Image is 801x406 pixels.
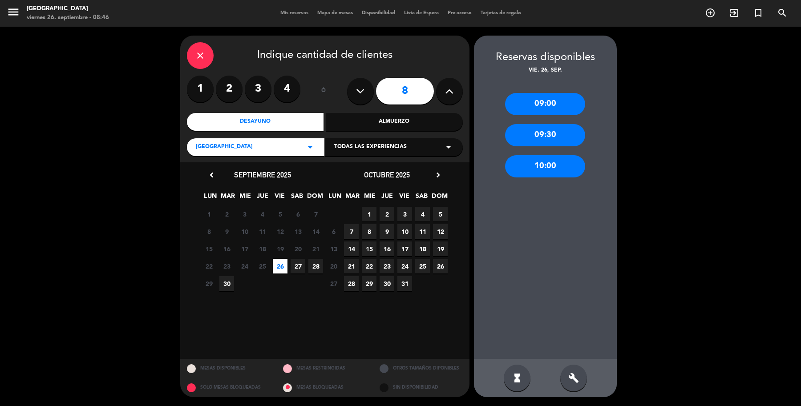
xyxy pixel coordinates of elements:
[308,207,323,221] span: 7
[7,5,20,22] button: menu
[219,224,234,239] span: 9
[291,259,305,273] span: 27
[344,276,359,291] span: 28
[202,241,216,256] span: 15
[362,241,376,256] span: 15
[291,224,305,239] span: 13
[474,49,617,66] div: Reservas disponibles
[255,224,270,239] span: 11
[187,76,214,102] label: 1
[380,191,394,205] span: JUE
[308,241,323,256] span: 21
[400,11,443,16] span: Lista de Espera
[313,11,357,16] span: Mapa de mesas
[273,241,287,256] span: 19
[216,76,243,102] label: 2
[415,207,430,221] span: 4
[380,259,394,273] span: 23
[443,11,476,16] span: Pre-acceso
[255,259,270,273] span: 25
[373,378,469,397] div: SIN DISPONIBILIDAD
[432,191,446,205] span: DOM
[187,42,463,69] div: Indique cantidad de clientes
[291,241,305,256] span: 20
[397,276,412,291] span: 31
[219,241,234,256] span: 16
[180,359,277,378] div: MESAS DISPONIBLES
[203,191,218,205] span: LUN
[344,259,359,273] span: 21
[433,207,448,221] span: 5
[433,170,443,180] i: chevron_right
[309,76,338,107] div: ó
[415,259,430,273] span: 25
[326,241,341,256] span: 13
[362,276,376,291] span: 29
[505,93,585,115] div: 09:00
[255,191,270,205] span: JUE
[397,259,412,273] span: 24
[397,207,412,221] span: 3
[27,13,109,22] div: viernes 26. septiembre - 08:46
[326,276,341,291] span: 27
[237,207,252,221] span: 3
[344,224,359,239] span: 7
[380,276,394,291] span: 30
[219,207,234,221] span: 2
[202,259,216,273] span: 22
[27,4,109,13] div: [GEOGRAPHIC_DATA]
[308,259,323,273] span: 28
[362,224,376,239] span: 8
[219,276,234,291] span: 30
[273,207,287,221] span: 5
[380,224,394,239] span: 9
[334,143,407,152] span: Todas las experiencias
[373,359,469,378] div: OTROS TAMAÑOS DIPONIBLES
[380,241,394,256] span: 16
[255,207,270,221] span: 4
[237,224,252,239] span: 10
[433,259,448,273] span: 26
[397,241,412,256] span: 17
[345,191,360,205] span: MAR
[307,191,322,205] span: DOM
[276,359,373,378] div: MESAS RESTRINGIDAS
[196,143,253,152] span: [GEOGRAPHIC_DATA]
[195,50,206,61] i: close
[364,170,410,179] span: octubre 2025
[238,191,252,205] span: MIE
[220,191,235,205] span: MAR
[255,241,270,256] span: 18
[512,373,522,383] i: hourglass_full
[187,113,324,131] div: Desayuno
[753,8,764,18] i: turned_in_not
[474,66,617,75] div: vie. 26, sep.
[415,224,430,239] span: 11
[326,113,463,131] div: Almuerzo
[202,276,216,291] span: 29
[273,224,287,239] span: 12
[443,142,454,153] i: arrow_drop_down
[362,207,376,221] span: 1
[237,241,252,256] span: 17
[202,207,216,221] span: 1
[7,5,20,19] i: menu
[362,259,376,273] span: 22
[705,8,716,18] i: add_circle_outline
[274,76,300,102] label: 4
[276,11,313,16] span: Mis reservas
[415,241,430,256] span: 18
[505,155,585,177] div: 10:00
[433,241,448,256] span: 19
[219,259,234,273] span: 23
[326,259,341,273] span: 20
[414,191,429,205] span: SAB
[397,191,412,205] span: VIE
[245,76,271,102] label: 3
[357,11,400,16] span: Disponibilidad
[476,11,526,16] span: Tarjetas de regalo
[328,191,342,205] span: LUN
[397,224,412,239] span: 10
[272,191,287,205] span: VIE
[237,259,252,273] span: 24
